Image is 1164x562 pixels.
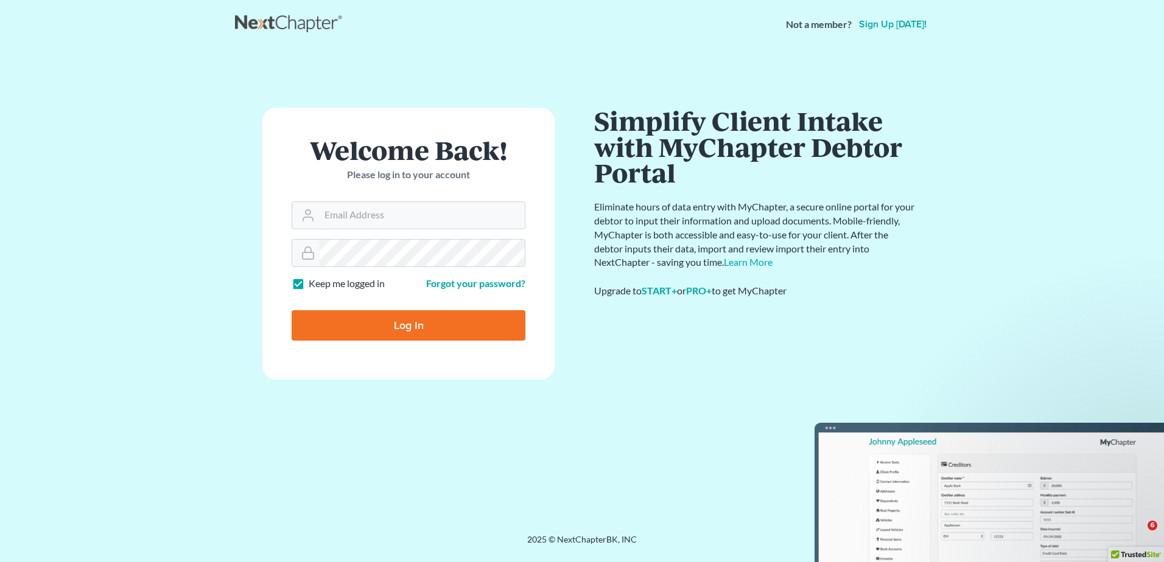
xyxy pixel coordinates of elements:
span: 6 [1148,521,1157,530]
p: Please log in to your account [292,168,525,182]
p: Eliminate hours of data entry with MyChapter, a secure online portal for your debtor to input the... [594,200,917,269]
div: 2025 © NextChapterBK, INC [235,533,929,555]
div: Upgrade to or to get MyChapter [594,284,917,298]
input: Email Address [320,202,525,229]
h1: Simplify Client Intake with MyChapter Debtor Portal [594,108,917,186]
a: Learn More [724,256,773,268]
h1: Welcome Back! [292,137,525,163]
a: START+ [642,285,677,296]
a: Forgot your password? [426,277,525,289]
input: Log In [292,310,525,341]
iframe: Intercom live chat [1123,521,1152,550]
a: Sign up [DATE]! [857,19,929,29]
strong: Not a member? [786,18,852,32]
label: Keep me logged in [309,277,385,291]
a: PRO+ [686,285,712,296]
